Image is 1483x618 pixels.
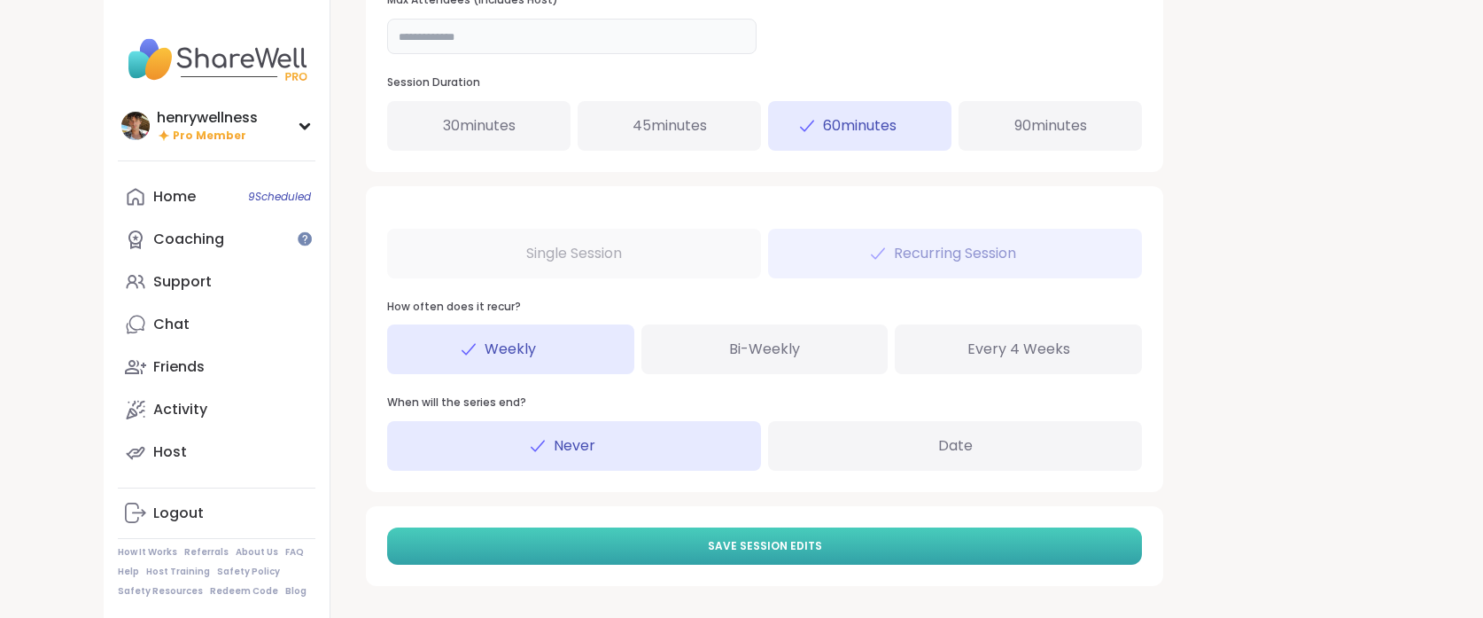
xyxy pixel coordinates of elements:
span: Pro Member [173,129,246,144]
div: Friends [153,357,205,377]
iframe: Spotlight [298,231,312,246]
span: Never [554,435,595,457]
a: Activity [118,388,315,431]
a: Safety Resources [118,585,203,598]
a: FAQ [285,546,304,559]
a: Friends [118,346,315,388]
span: Weekly [485,339,536,360]
span: 90 minutes [1014,115,1087,137]
span: 9 Scheduled [248,190,311,204]
div: Coaching [153,230,224,249]
div: Activity [153,400,207,419]
a: Host Training [146,566,210,578]
a: About Us [236,546,278,559]
div: henrywellness [157,108,258,128]
img: henrywellness [121,112,150,140]
a: Safety Policy [217,566,280,578]
img: ShareWell Nav Logo [118,28,315,90]
span: Date [938,435,973,457]
span: Every 4 Weeks [967,339,1070,360]
div: Host [153,442,187,462]
span: 60 minutes [823,115,897,137]
button: Save Session Edits [387,528,1142,565]
a: Redeem Code [210,585,278,598]
h3: How often does it recur? [387,300,1142,315]
span: 30 minutes [443,115,516,137]
a: Support [118,261,315,303]
a: Help [118,566,139,578]
a: Home9Scheduled [118,176,315,218]
span: 45 minutes [633,115,707,137]
span: Bi-Weekly [729,339,800,360]
a: Logout [118,492,315,535]
a: Host [118,431,315,473]
div: Logout [153,504,204,523]
span: Save Session Edits [708,538,822,554]
h3: Session Duration [387,75,1142,90]
div: Chat [153,315,190,334]
a: Referrals [184,546,229,559]
h3: When will the series end? [387,395,1142,411]
a: Blog [285,585,307,598]
div: Support [153,272,212,292]
a: Coaching [118,218,315,261]
a: How It Works [118,546,177,559]
a: Chat [118,303,315,346]
div: Home [153,187,196,207]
